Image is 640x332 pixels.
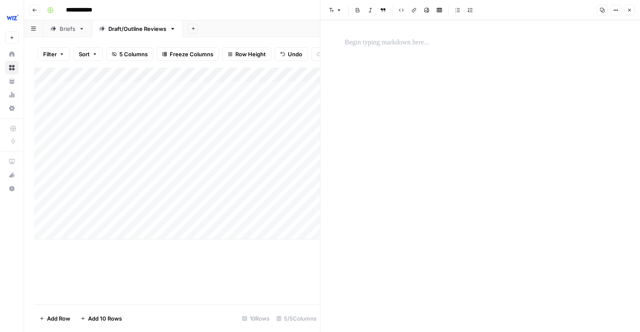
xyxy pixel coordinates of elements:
[5,10,20,25] img: Wiz Logo
[157,47,219,61] button: Freeze Columns
[273,312,320,325] div: 5/5 Columns
[5,47,19,61] a: Home
[60,25,75,33] div: Briefs
[92,20,183,37] a: Draft/Outline Reviews
[38,47,70,61] button: Filter
[43,20,92,37] a: Briefs
[88,314,122,323] span: Add 10 Rows
[43,50,57,58] span: Filter
[5,88,19,102] a: Usage
[108,25,166,33] div: Draft/Outline Reviews
[73,47,103,61] button: Sort
[106,47,153,61] button: 5 Columns
[5,168,19,182] button: What's new?
[34,312,75,325] button: Add Row
[5,102,19,115] a: Settings
[235,50,266,58] span: Row Height
[6,169,18,181] div: What's new?
[47,314,70,323] span: Add Row
[170,50,213,58] span: Freeze Columns
[239,312,273,325] div: 10 Rows
[222,47,271,61] button: Row Height
[5,74,19,88] a: Your Data
[275,47,308,61] button: Undo
[119,50,148,58] span: 5 Columns
[5,61,19,74] a: Browse
[75,312,127,325] button: Add 10 Rows
[5,7,19,28] button: Workspace: Wiz
[79,50,90,58] span: Sort
[5,182,19,195] button: Help + Support
[288,50,302,58] span: Undo
[5,155,19,168] a: AirOps Academy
